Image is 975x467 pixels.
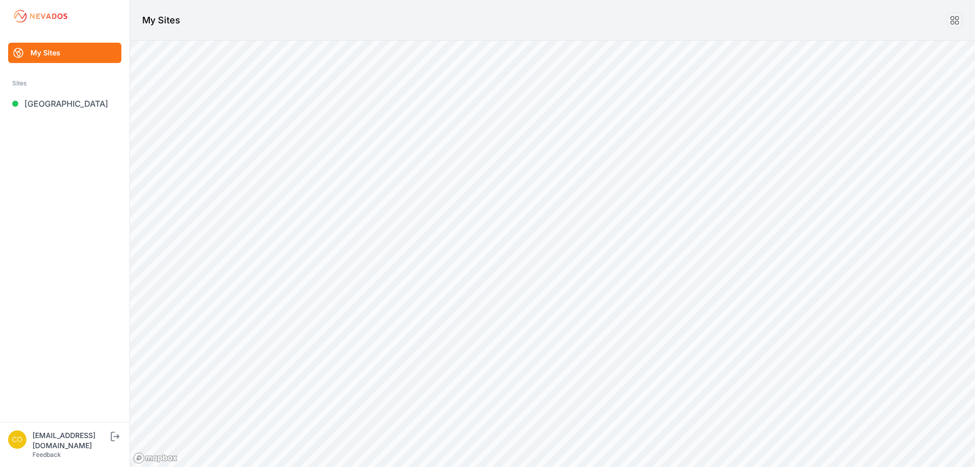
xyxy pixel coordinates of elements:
a: [GEOGRAPHIC_DATA] [8,94,121,114]
h1: My Sites [142,13,180,27]
div: Sites [12,77,117,89]
div: [EMAIL_ADDRESS][DOMAIN_NAME] [32,430,109,451]
a: My Sites [8,43,121,63]
img: Nevados [12,8,69,24]
img: controlroomoperator@invenergy.com [8,430,26,449]
a: Feedback [32,451,61,458]
a: Mapbox logo [133,452,178,464]
canvas: Map [130,41,975,467]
